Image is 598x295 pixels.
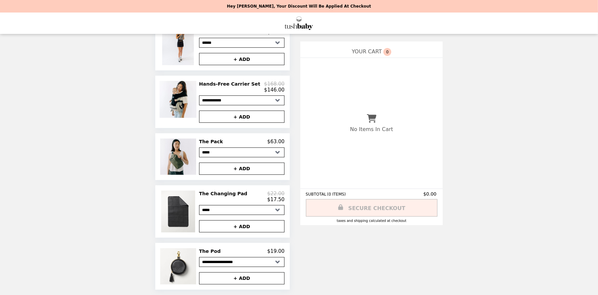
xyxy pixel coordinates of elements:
[264,87,284,93] p: $146.00
[267,197,285,202] p: $17.50
[199,81,263,87] h2: Hands-Free Carrier Set
[161,191,197,232] img: The Changing Pad
[383,48,391,56] span: 0
[199,53,285,65] button: + ADD
[285,16,313,30] img: Brand Logo
[306,219,437,223] div: Taxes and Shipping calculated at checkout
[267,139,285,145] p: $63.00
[306,192,327,197] span: SUBTOTAL
[162,23,195,65] img: The Mini Pack
[199,272,285,284] button: + ADD
[199,139,226,145] h2: The Pack
[160,248,198,284] img: The Pod
[199,191,250,197] h2: The Changing Pad
[267,191,285,197] p: $22.00
[264,81,284,87] p: $168.00
[199,257,285,267] select: Select a product variant
[199,111,285,123] button: + ADD
[199,38,285,48] select: Select a product variant
[227,4,371,9] p: Hey [PERSON_NAME], your discount will be applied at checkout
[160,81,198,118] img: Hands-Free Carrier Set
[199,220,285,232] button: + ADD
[267,248,285,254] p: $19.00
[423,191,437,197] span: $0.00
[199,248,224,254] h2: The Pod
[352,48,382,55] span: YOUR CART
[199,205,285,215] select: Select a product variant
[199,147,285,157] select: Select a product variant
[327,192,346,197] span: ( 0 ITEMS )
[350,126,393,132] p: No Items In Cart
[199,163,285,175] button: + ADD
[160,139,198,174] img: The Pack
[199,95,285,105] select: Select a product variant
